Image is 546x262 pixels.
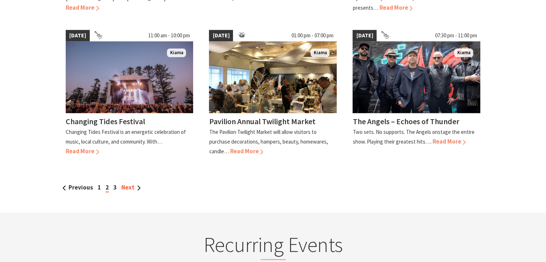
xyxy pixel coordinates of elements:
span: Kiama [311,48,330,57]
h4: Pavilion Annual Twilight Market [209,116,315,126]
a: [DATE] 01:00 pm - 07:00 pm Xmas Market Kiama Pavilion Annual Twilight Market The Pavilion Twiligh... [209,30,337,156]
a: [DATE] 07:30 pm - 11:00 pm The Angels Kiama The Angels – Echoes of Thunder Two sets. No supports.... [353,30,480,156]
p: Changing Tides Festival is an energetic celebration of music, local culture, and community. With… [66,128,186,145]
span: Kiama [167,48,186,57]
p: The Pavilion Twilight Market will allow visitors to purchase decorations, hampers, beauty, homewa... [209,128,328,155]
span: Read More [432,137,466,145]
img: The Angels [353,41,480,113]
img: Xmas Market [209,41,337,113]
span: Read More [66,147,99,155]
h4: Changing Tides Festival [66,116,145,126]
img: Changing Tides Main Stage [66,41,193,113]
h4: The Angels – Echoes of Thunder [353,116,459,126]
span: 07:30 pm - 11:00 pm [431,30,480,41]
a: [DATE] 11:00 am - 10:00 pm Changing Tides Main Stage Kiama Changing Tides Festival Changing Tides... [66,30,193,156]
span: Read More [379,4,412,11]
a: 3 [113,183,117,191]
h2: Recurring Events [132,232,414,260]
span: 01:00 pm - 07:00 pm [288,30,337,41]
a: Next [121,183,141,191]
span: [DATE] [209,30,233,41]
span: Read More [66,4,99,11]
p: Two sets. No supports. The Angels onstage the entire show. Playing their greatest hits…. [353,128,474,145]
span: [DATE] [66,30,90,41]
span: Read More [230,147,263,155]
span: 2 [106,183,109,192]
a: 1 [98,183,101,191]
a: Previous [62,183,93,191]
span: 11:00 am - 10:00 pm [144,30,193,41]
span: [DATE] [353,30,377,41]
span: Kiama [454,48,473,57]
